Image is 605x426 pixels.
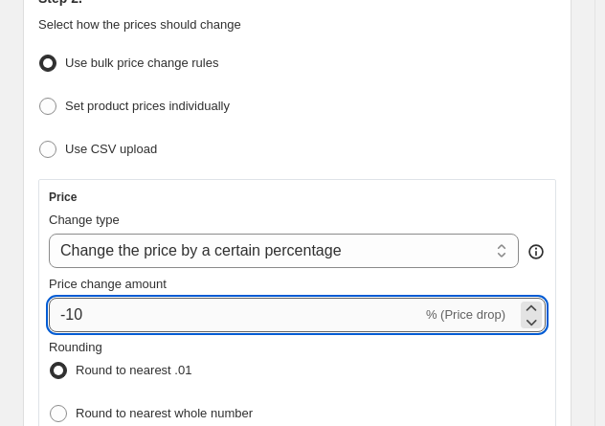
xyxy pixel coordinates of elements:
[426,307,505,322] span: % (Price drop)
[76,363,191,377] span: Round to nearest .01
[49,190,77,205] h3: Price
[527,242,546,261] div: help
[49,213,120,227] span: Change type
[49,298,422,332] input: -15
[49,340,102,354] span: Rounding
[65,56,218,70] span: Use bulk price change rules
[38,15,556,34] p: Select how the prices should change
[76,406,253,420] span: Round to nearest whole number
[65,142,157,156] span: Use CSV upload
[65,99,230,113] span: Set product prices individually
[49,277,167,291] span: Price change amount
